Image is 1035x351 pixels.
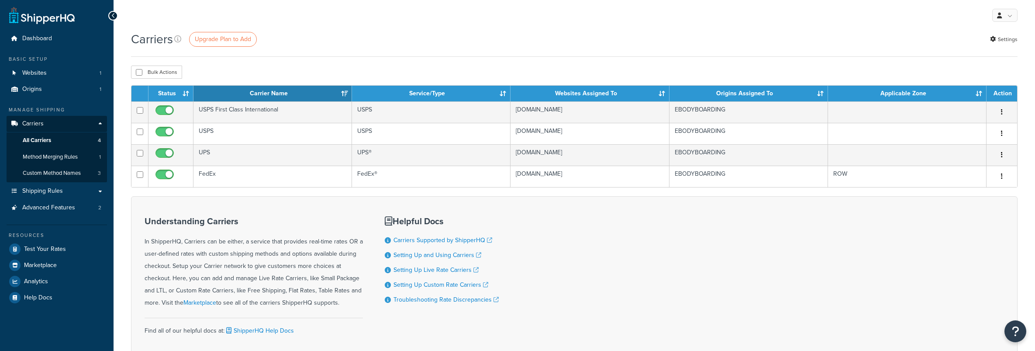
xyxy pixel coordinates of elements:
a: Custom Method Names 3 [7,165,107,181]
h1: Carriers [131,31,173,48]
a: ShipperHQ Home [9,7,75,24]
span: 1 [100,70,101,77]
span: 3 [98,170,101,177]
a: All Carriers 4 [7,132,107,149]
div: Basic Setup [7,56,107,63]
div: Find all of our helpful docs at: [145,318,363,337]
h3: Helpful Docs [385,216,499,226]
td: EBODYBOARDING [669,166,828,187]
td: ROW [828,166,987,187]
td: UPS [193,144,352,166]
h3: Understanding Carriers [145,216,363,226]
a: Shipping Rules [7,183,107,199]
div: Resources [7,232,107,239]
a: Upgrade Plan to Add [189,32,257,47]
a: Method Merging Rules 1 [7,149,107,165]
td: EBODYBOARDING [669,144,828,166]
td: USPS [352,123,511,144]
th: Applicable Zone: activate to sort column ascending [828,86,987,101]
td: [DOMAIN_NAME] [511,123,669,144]
td: [DOMAIN_NAME] [511,101,669,123]
li: Carriers [7,116,107,182]
a: Advanced Features 2 [7,200,107,216]
td: EBODYBOARDING [669,101,828,123]
span: Upgrade Plan to Add [195,35,251,44]
th: Service/Type: activate to sort column ascending [352,86,511,101]
button: Open Resource Center [1004,320,1026,342]
span: Advanced Features [22,204,75,212]
span: Method Merging Rules [23,153,78,161]
span: Websites [22,70,47,77]
a: Help Docs [7,290,107,306]
td: FedEx® [352,166,511,187]
span: Test Your Rates [24,246,66,253]
a: Setting Up Custom Rate Carriers [393,280,488,289]
td: UPS® [352,144,511,166]
span: Custom Method Names [23,170,81,177]
span: Carriers [22,120,44,128]
td: [DOMAIN_NAME] [511,166,669,187]
a: Carriers Supported by ShipperHQ [393,236,492,245]
th: Websites Assigned To: activate to sort column ascending [511,86,669,101]
span: Shipping Rules [22,188,63,195]
a: Setting Up and Using Carriers [393,250,481,260]
a: Dashboard [7,31,107,47]
a: Settings [990,33,1018,45]
span: All Carriers [23,137,51,144]
td: EBODYBOARDING [669,123,828,144]
span: Help Docs [24,294,52,302]
span: Marketplace [24,262,57,269]
a: Marketplace [183,298,216,307]
td: USPS [193,123,352,144]
span: 1 [99,153,101,161]
a: Troubleshooting Rate Discrepancies [393,295,499,304]
span: Origins [22,86,42,93]
td: USPS [352,101,511,123]
th: Origins Assigned To: activate to sort column ascending [669,86,828,101]
th: Action [987,86,1017,101]
li: Advanced Features [7,200,107,216]
li: Websites [7,65,107,81]
button: Bulk Actions [131,66,182,79]
span: 1 [100,86,101,93]
div: Manage Shipping [7,106,107,114]
span: Analytics [24,278,48,285]
div: In ShipperHQ, Carriers can be either, a service that provides real-time rates OR a user-defined r... [145,216,363,309]
a: Analytics [7,274,107,289]
td: USPS First Class International [193,101,352,123]
a: Origins 1 [7,81,107,97]
td: [DOMAIN_NAME] [511,144,669,166]
th: Status: activate to sort column ascending [148,86,193,101]
th: Carrier Name: activate to sort column ascending [193,86,352,101]
a: Marketplace [7,257,107,273]
li: Origins [7,81,107,97]
li: Method Merging Rules [7,149,107,165]
span: 2 [98,204,101,212]
a: Carriers [7,116,107,132]
span: Dashboard [22,35,52,42]
a: Websites 1 [7,65,107,81]
li: All Carriers [7,132,107,149]
td: FedEx [193,166,352,187]
li: Custom Method Names [7,165,107,181]
a: ShipperHQ Help Docs [224,326,294,335]
a: Setting Up Live Rate Carriers [393,265,479,275]
a: Test Your Rates [7,241,107,257]
span: 4 [98,137,101,144]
